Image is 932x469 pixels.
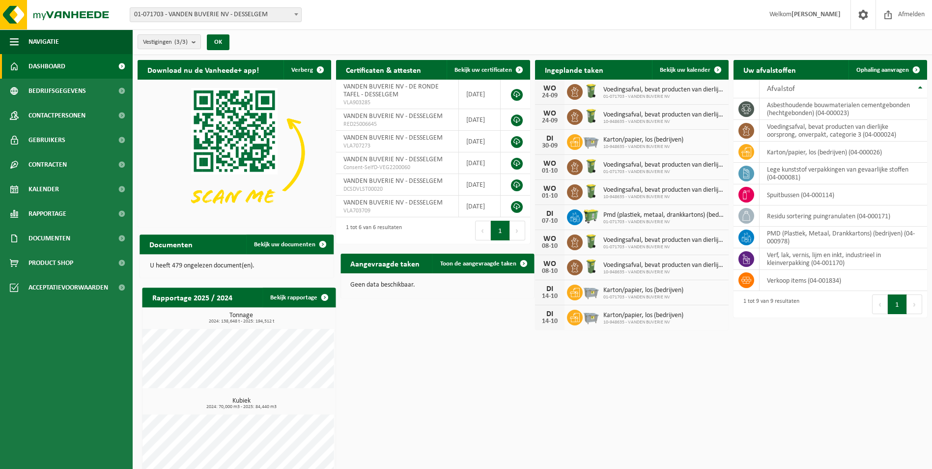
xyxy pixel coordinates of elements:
div: 30-09 [540,143,560,149]
div: WO [540,85,560,92]
span: Pmd (plastiek, metaal, drankkartons) (bedrijven) [603,211,724,219]
span: Bekijk uw kalender [660,67,710,73]
h2: Uw afvalstoffen [734,60,806,79]
span: VLA707273 [343,142,451,150]
span: 10-948635 - VANDEN BUVERIE NV [603,269,724,275]
button: Vestigingen(3/3) [138,34,201,49]
div: WO [540,185,560,193]
td: [DATE] [459,174,501,196]
button: OK [207,34,229,50]
div: DI [540,285,560,293]
span: Bedrijfsgegevens [28,79,86,103]
span: Contactpersonen [28,103,85,128]
span: VLA703709 [343,207,451,215]
span: Gebruikers [28,128,65,152]
span: Dashboard [28,54,65,79]
img: WB-2500-GAL-GY-01 [583,133,599,149]
img: WB-2500-GAL-GY-01 [583,308,599,325]
td: verkoop items (04-001834) [760,270,927,291]
span: 01-071703 - VANDEN BUVERIE NV - DESSELGEM [130,7,302,22]
span: Karton/papier, los (bedrijven) [603,312,683,320]
a: Bekijk uw documenten [246,234,333,254]
td: [DATE] [459,80,501,109]
div: DI [540,135,560,143]
button: Next [510,221,525,240]
span: Afvalstof [767,85,795,93]
a: Bekijk rapportage [262,288,335,307]
img: WB-0140-HPE-GN-50 [583,258,599,275]
button: 1 [491,221,510,240]
div: 24-09 [540,117,560,124]
span: Voedingsafval, bevat producten van dierlijke oorsprong, onverpakt, categorie 3 [603,161,724,169]
td: PMD (Plastiek, Metaal, Drankkartons) (bedrijven) (04-000978) [760,227,927,248]
span: Bekijk uw documenten [254,241,315,248]
p: U heeft 479 ongelezen document(en). [150,263,324,269]
span: Vestigingen [143,35,188,50]
span: Verberg [291,67,313,73]
img: WB-0140-HPE-GN-50 [583,108,599,124]
td: [DATE] [459,109,501,131]
div: WO [540,260,560,268]
span: VANDEN BUVERIE NV - DESSELGEM [343,177,443,185]
img: WB-0140-HPE-GN-50 [583,83,599,99]
img: WB-0140-HPE-GN-50 [583,233,599,250]
button: Verberg [283,60,330,80]
span: Acceptatievoorwaarden [28,275,108,300]
button: Previous [475,221,491,240]
span: VANDEN BUVERIE NV - DE RONDE TAFEL - DESSELGEM [343,83,439,98]
button: 1 [888,294,907,314]
div: 14-10 [540,318,560,325]
span: Voedingsafval, bevat producten van dierlijke oorsprong, onverpakt, categorie 3 [603,111,724,119]
span: Karton/papier, los (bedrijven) [603,287,683,294]
span: Kalender [28,177,59,202]
span: VLA903285 [343,99,451,107]
td: spuitbussen (04-000114) [760,184,927,205]
span: VANDEN BUVERIE NV - DESSELGEM [343,156,443,163]
a: Ophaling aanvragen [848,60,926,80]
span: 01-071703 - VANDEN BUVERIE NV [603,294,683,300]
div: 1 tot 9 van 9 resultaten [738,293,799,315]
td: [DATE] [459,196,501,217]
img: WB-0140-HPE-GN-50 [583,183,599,200]
span: Bekijk uw certificaten [454,67,512,73]
span: Voedingsafval, bevat producten van dierlijke oorsprong, onverpakt, categorie 3 [603,186,724,194]
span: Consent-SelfD-VEG2200060 [343,164,451,172]
div: 07-10 [540,218,560,225]
img: Download de VHEPlus App [138,80,331,225]
div: DI [540,310,560,318]
span: Ophaling aanvragen [856,67,909,73]
span: VANDEN BUVERIE NV - DESSELGEM [343,199,443,206]
strong: [PERSON_NAME] [791,11,841,18]
span: 10-948635 - VANDEN BUVERIE NV [603,119,724,125]
div: WO [540,160,560,168]
p: Geen data beschikbaar. [350,282,524,289]
span: 01-071703 - VANDEN BUVERIE NV [603,219,724,225]
a: Toon de aangevraagde taken [432,254,534,273]
span: 2024: 138,648 t - 2025: 194,512 t [147,319,336,324]
td: voedingsafval, bevat producten van dierlijke oorsprong, onverpakt, categorie 3 (04-000024) [760,120,927,142]
h2: Certificaten & attesten [336,60,431,79]
span: Voedingsafval, bevat producten van dierlijke oorsprong, onverpakt, categorie 3 [603,262,724,269]
span: Voedingsafval, bevat producten van dierlijke oorsprong, onverpakt, categorie 3 [603,86,724,94]
td: [DATE] [459,131,501,152]
span: Voedingsafval, bevat producten van dierlijke oorsprong, onverpakt, categorie 3 [603,236,724,244]
h2: Download nu de Vanheede+ app! [138,60,269,79]
td: karton/papier, los (bedrijven) (04-000026) [760,142,927,163]
img: WB-0660-HPE-GN-50 [583,208,599,225]
div: 14-10 [540,293,560,300]
span: 10-948635 - VANDEN BUVERIE NV [603,320,683,325]
span: Product Shop [28,251,73,275]
span: 01-071703 - VANDEN BUVERIE NV [603,244,724,250]
div: 08-10 [540,268,560,275]
span: 01-071703 - VANDEN BUVERIE NV [603,169,724,175]
div: 01-10 [540,193,560,200]
button: Previous [872,294,888,314]
h3: Kubiek [147,398,336,410]
h2: Rapportage 2025 / 2024 [142,288,242,307]
div: 1 tot 6 van 6 resultaten [341,220,402,241]
div: DI [540,210,560,218]
span: VANDEN BUVERIE NV - DESSELGEM [343,113,443,120]
td: verf, lak, vernis, lijm en inkt, industrieel in kleinverpakking (04-001170) [760,248,927,270]
span: 01-071703 - VANDEN BUVERIE NV [603,94,724,100]
td: residu sortering puingranulaten (04-000171) [760,205,927,227]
